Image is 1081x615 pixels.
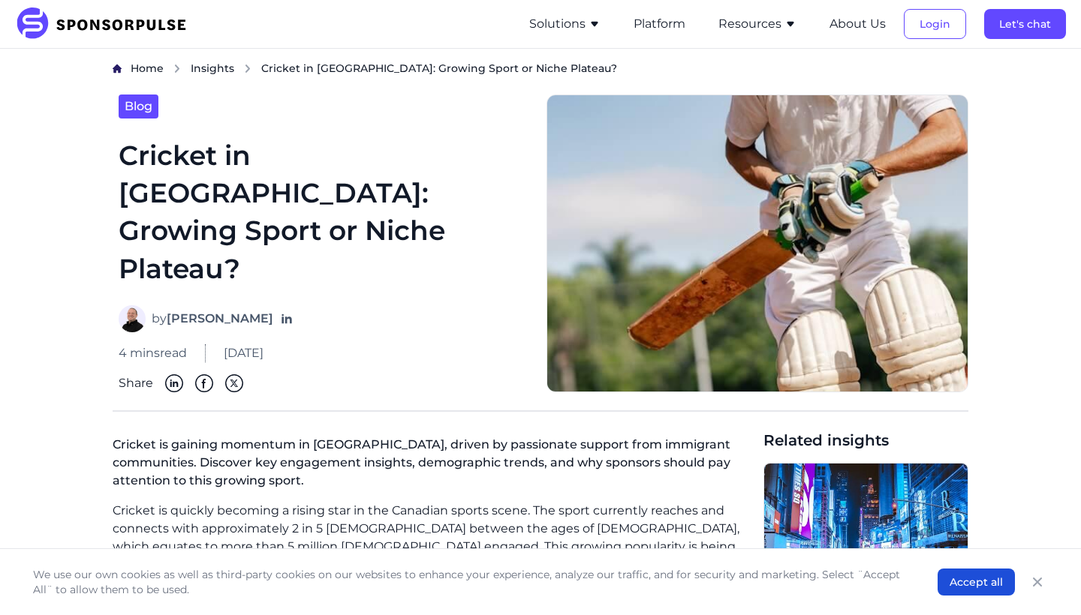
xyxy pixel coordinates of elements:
[763,430,968,451] span: Related insights
[938,568,1015,595] button: Accept all
[225,374,243,392] img: Twitter
[830,17,886,31] a: About Us
[764,463,968,607] img: Photo by Andreas Niendorf courtesy of Unsplash
[15,7,197,40] img: SponsorPulse
[173,64,182,73] img: chevron right
[113,502,751,592] p: Cricket is quickly becoming a rising star in the Canadian sports scene. The sport currently reach...
[165,374,183,392] img: Linkedin
[152,310,273,328] span: by
[113,430,751,502] p: Cricket is gaining momentum in [GEOGRAPHIC_DATA], driven by passionate support from immigrant com...
[529,15,601,33] button: Solutions
[547,94,968,393] img: Photo by Fellipe Ditadi courtesy of Unsplash
[195,374,213,392] img: Facebook
[131,61,164,76] a: Home
[243,64,252,73] img: chevron right
[279,311,294,326] a: Follow on LinkedIn
[261,61,617,76] span: Cricket in [GEOGRAPHIC_DATA]: Growing Sport or Niche Plateau?
[830,15,886,33] button: About Us
[904,9,966,39] button: Login
[167,311,273,325] strong: [PERSON_NAME]
[984,17,1066,31] a: Let's chat
[119,94,158,118] a: Blog
[131,61,164,75] span: Home
[119,305,146,332] img: Neal Covant
[191,61,234,75] span: Insights
[113,64,122,73] img: Home
[33,567,908,597] p: We use our own cookies as well as third-party cookies on our websites to enhance your experience,...
[904,17,966,31] a: Login
[634,17,685,31] a: Platform
[119,374,153,392] span: Share
[119,136,528,288] h1: Cricket in [GEOGRAPHIC_DATA]: Growing Sport or Niche Plateau?
[984,9,1066,39] button: Let's chat
[634,15,685,33] button: Platform
[1006,543,1081,615] iframe: Chat Widget
[191,61,234,76] a: Insights
[224,344,263,362] span: [DATE]
[119,344,187,362] span: 4 mins read
[718,15,796,33] button: Resources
